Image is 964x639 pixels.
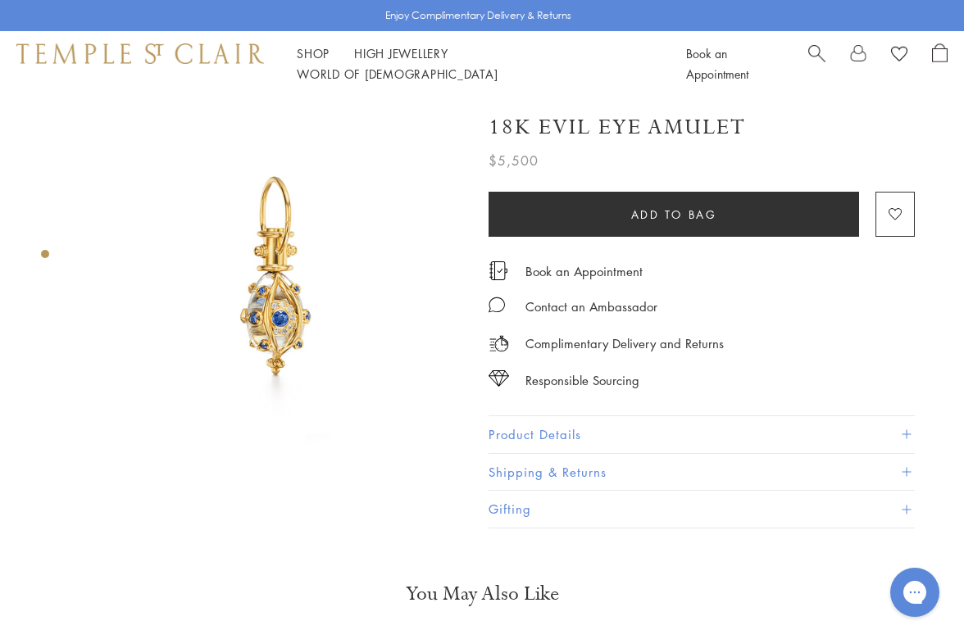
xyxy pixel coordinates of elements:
[489,416,915,453] button: Product Details
[882,562,948,623] iframe: Gorgias live chat messenger
[385,7,571,24] p: Enjoy Complimentary Delivery & Returns
[525,333,724,354] p: Complimentary Delivery and Returns
[297,43,649,84] nav: Main navigation
[489,370,509,387] img: icon_sourcing.svg
[16,43,264,63] img: Temple St. Clair
[82,97,464,478] img: 18K Evil Eye Amulet
[525,370,639,391] div: Responsible Sourcing
[41,246,49,271] div: Product gallery navigation
[489,192,859,237] button: Add to bag
[489,454,915,491] button: Shipping & Returns
[489,261,508,280] img: icon_appointment.svg
[489,113,746,142] h1: 18K Evil Eye Amulet
[489,150,539,171] span: $5,500
[489,297,505,313] img: MessageIcon-01_2.svg
[66,581,898,607] h3: You May Also Like
[297,45,330,61] a: ShopShop
[525,297,657,317] div: Contact an Ambassador
[808,43,825,84] a: Search
[489,491,915,528] button: Gifting
[297,66,498,82] a: World of [DEMOGRAPHIC_DATA]World of [DEMOGRAPHIC_DATA]
[932,43,948,84] a: Open Shopping Bag
[354,45,448,61] a: High JewelleryHigh Jewellery
[489,333,509,354] img: icon_delivery.svg
[686,45,748,82] a: Book an Appointment
[891,43,907,68] a: View Wishlist
[525,262,643,280] a: Book an Appointment
[631,206,717,224] span: Add to bag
